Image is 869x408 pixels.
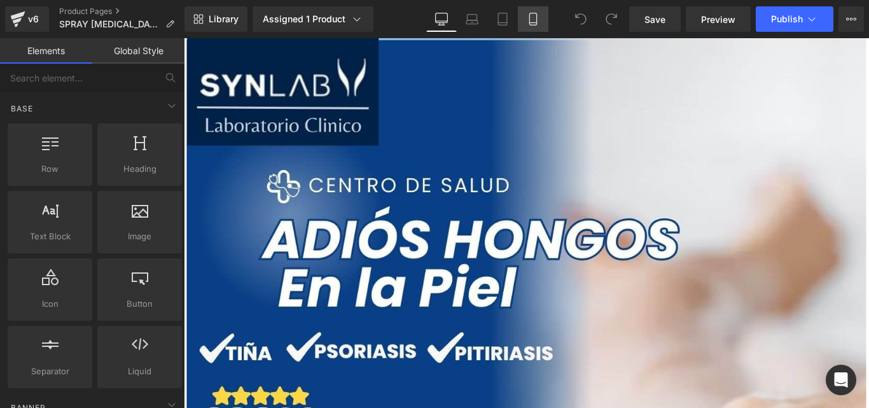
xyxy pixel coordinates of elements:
[457,6,487,32] a: Laptop
[644,13,665,26] span: Save
[92,38,184,64] a: Global Style
[426,6,457,32] a: Desktop
[11,230,88,243] span: Text Block
[11,162,88,176] span: Row
[11,297,88,311] span: Icon
[10,102,34,115] span: Base
[568,6,594,32] button: Undo
[59,6,184,17] a: Product Pages
[184,6,247,32] a: New Library
[101,162,178,176] span: Heading
[25,11,41,27] div: v6
[487,6,518,32] a: Tablet
[101,297,178,311] span: Button
[838,6,864,32] button: More
[701,13,735,26] span: Preview
[5,6,49,32] a: v6
[209,13,239,25] span: Library
[771,14,803,24] span: Publish
[263,13,363,25] div: Assigned 1 Product
[826,365,856,395] div: Open Intercom Messenger
[59,19,160,29] span: SPRAY [MEDICAL_DATA]
[518,6,548,32] a: Mobile
[101,230,178,243] span: Image
[756,6,833,32] button: Publish
[686,6,751,32] a: Preview
[11,365,88,378] span: Separator
[101,365,178,378] span: Liquid
[599,6,624,32] button: Redo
